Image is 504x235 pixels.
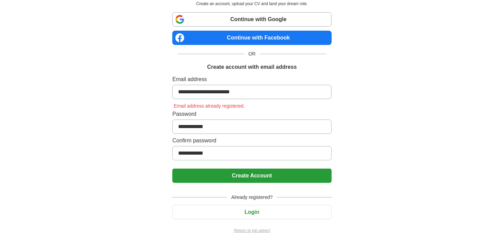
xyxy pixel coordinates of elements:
[172,169,331,183] button: Create Account
[207,63,297,71] h1: Create account with email address
[227,194,277,201] span: Already registered?
[172,75,331,83] label: Email address
[174,1,330,7] p: Create an account, upload your CV and land your dream role.
[172,12,331,27] a: Continue with Google
[245,50,260,58] span: OR
[172,103,246,109] span: Email address already registered.
[172,110,331,118] label: Password
[172,228,331,234] a: Return to job advert
[172,137,331,145] label: Confirm password
[172,205,331,219] button: Login
[172,209,331,215] a: Login
[172,31,331,45] a: Continue with Facebook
